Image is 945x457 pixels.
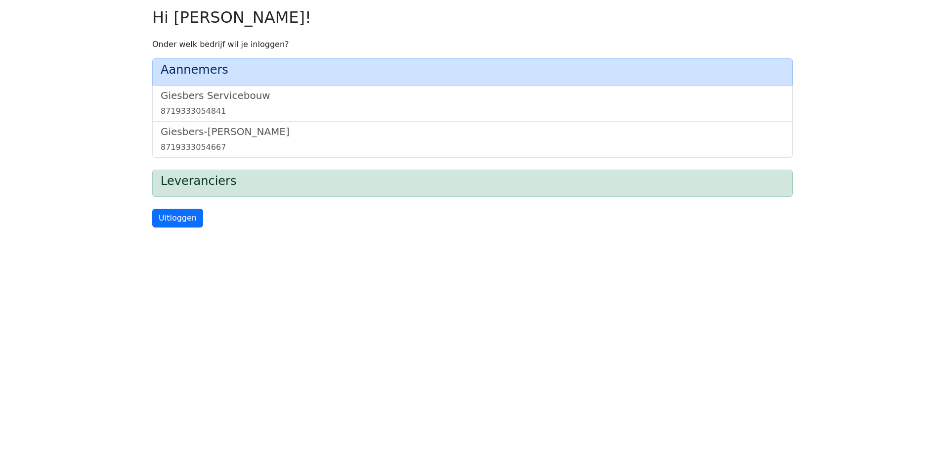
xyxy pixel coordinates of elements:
h2: Hi [PERSON_NAME]! [152,8,793,27]
h4: Aannemers [161,63,784,77]
div: 8719333054667 [161,141,784,153]
h5: Giesbers-[PERSON_NAME] [161,126,784,137]
a: Giesbers Servicebouw8719333054841 [161,90,784,117]
div: 8719333054841 [161,105,784,117]
p: Onder welk bedrijf wil je inloggen? [152,39,793,50]
a: Uitloggen [152,209,203,228]
h4: Leveranciers [161,174,784,188]
h5: Giesbers Servicebouw [161,90,784,101]
a: Giesbers-[PERSON_NAME]8719333054667 [161,126,784,153]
